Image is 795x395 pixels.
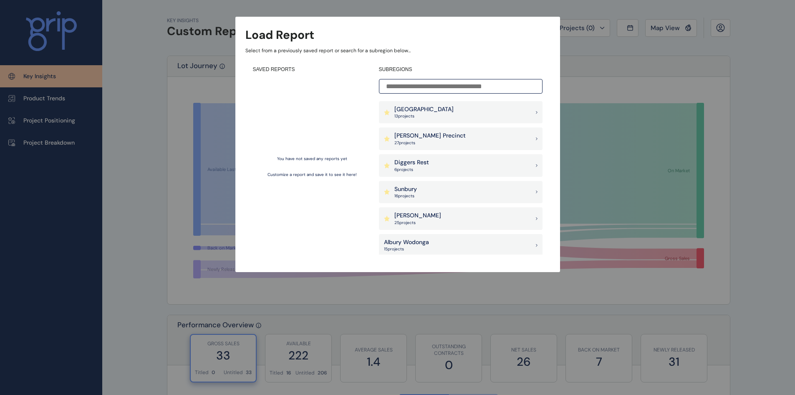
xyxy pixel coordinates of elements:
p: 13 project s [394,113,454,119]
p: Albury Wodonga [384,238,429,247]
p: Diggers Rest [394,158,429,167]
p: Select from a previously saved report or search for a subregion below... [245,47,550,54]
h4: SAVED REPORTS [253,66,371,73]
p: 27 project s [394,140,466,146]
p: [GEOGRAPHIC_DATA] [394,105,454,114]
h3: Load Report [245,27,314,43]
h4: SUBREGIONS [379,66,543,73]
p: [PERSON_NAME] Precinct [394,132,466,140]
p: 25 project s [394,220,441,226]
p: You have not saved any reports yet [277,156,347,162]
p: Customize a report and save it to see it here! [268,172,357,178]
p: [PERSON_NAME] [394,212,441,220]
p: 15 project s [384,246,429,252]
p: 6 project s [394,167,429,173]
p: Sunbury [394,185,417,194]
p: 16 project s [394,193,417,199]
